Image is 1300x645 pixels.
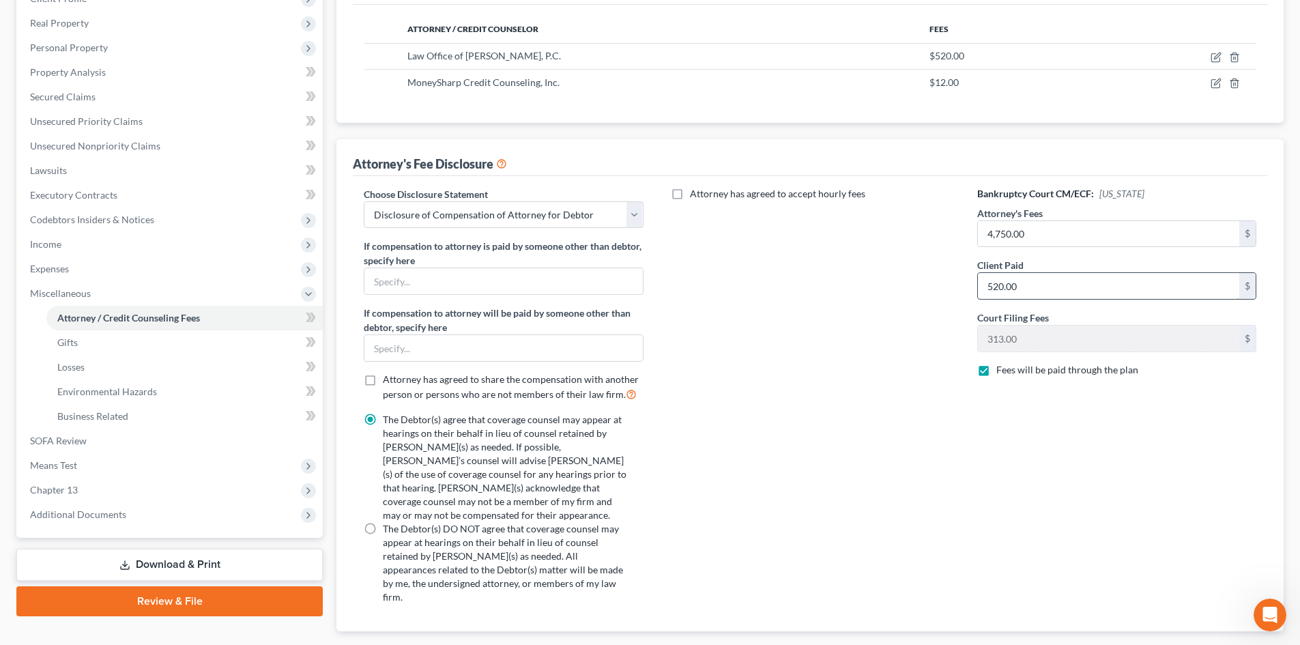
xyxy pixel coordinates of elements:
[690,188,865,199] span: Attorney has agreed to accept hourly fees
[929,24,949,34] span: Fees
[407,50,561,61] span: Law Office of [PERSON_NAME], P.C.
[30,140,160,152] span: Unsecured Nonpriority Claims
[977,311,1049,325] label: Court Filing Fees
[46,379,323,404] a: Environmental Hazards
[407,76,560,88] span: MoneySharp Credit Counseling, Inc.
[977,258,1024,272] label: Client Paid
[977,206,1043,220] label: Attorney's Fees
[57,410,128,422] span: Business Related
[30,164,67,176] span: Lawsuits
[66,7,155,17] h1: [PERSON_NAME]
[383,373,639,400] span: Attorney has agreed to share the compensation with another person or persons who are not members ...
[383,413,626,522] label: The Debtor(s) agree that coverage counsel may appear at hearings on their behalf in lieu of couns...
[30,459,77,471] span: Means Test
[364,306,643,334] label: If compensation to attorney will be paid by someone other than debtor, specify here
[1099,188,1144,199] span: [US_STATE]
[407,24,538,34] span: Attorney / Credit Counselor
[30,435,87,446] span: SOFA Review
[30,238,61,250] span: Income
[19,85,323,109] a: Secured Claims
[383,522,626,604] label: The Debtor(s) DO NOT agree that coverage counsel may appear at hearings on their behalf in lieu o...
[978,273,1239,299] input: 0.00
[43,447,54,458] button: Gif picker
[46,404,323,429] a: Business Related
[22,115,213,209] div: In observance of the NextChapter team will be out of office on . Our team will be unavailable for...
[929,76,959,88] span: $12.00
[33,197,70,207] b: [DATE]
[66,17,136,31] p: Active 30m ago
[364,239,643,268] label: If compensation to attorney is paid by someone other than debtor, specify here
[30,263,69,274] span: Expenses
[1239,326,1256,352] div: $
[16,549,323,581] a: Download & Print
[1254,599,1286,631] iframe: Intercom live chat
[30,508,126,520] span: Additional Documents
[19,158,323,183] a: Lawsuits
[978,221,1239,247] input: 0.00
[19,429,323,453] a: SOFA Review
[1239,221,1256,247] div: $
[57,312,200,324] span: Attorney / Credit Counseling Fees
[21,447,32,458] button: Emoji picker
[22,216,213,269] div: We encourage you to use the to answer any questions and we will respond to any unanswered inquiri...
[214,5,240,31] button: Home
[364,335,642,361] input: Specify...
[977,187,1256,201] h6: Bankruptcy Court CM/ECF:
[39,8,61,29] img: Profile image for Emma
[364,187,488,201] label: Choose Disclosure Statement
[364,268,642,294] input: Specify...
[19,134,323,158] a: Unsecured Nonpriority Claims
[30,214,154,225] span: Codebtors Insiders & Notices
[19,60,323,85] a: Property Analysis
[30,42,108,53] span: Personal Property
[19,109,323,134] a: Unsecured Priority Claims
[30,115,143,127] span: Unsecured Priority Claims
[22,216,184,241] a: Help Center
[30,484,78,496] span: Chapter 13
[46,355,323,379] a: Losses
[46,330,323,355] a: Gifts
[30,189,117,201] span: Executory Contracts
[57,361,85,373] span: Losses
[11,107,224,278] div: In observance of[DATE],the NextChapter team will be out of office on[DATE]. Our team will be unav...
[9,5,35,31] button: go back
[234,442,256,463] button: Send a message…
[87,447,98,458] button: Start recording
[57,336,78,348] span: Gifts
[11,107,262,308] div: Emma says…
[12,418,261,442] textarea: Message…
[240,5,264,30] div: Close
[33,143,70,154] b: [DATE]
[102,116,142,127] b: [DATE],
[22,281,132,289] div: [PERSON_NAME] • 8m ago
[19,183,323,207] a: Executory Contracts
[929,50,964,61] span: $520.00
[30,17,89,29] span: Real Property
[57,386,157,397] span: Environmental Hazards
[30,91,96,102] span: Secured Claims
[30,66,106,78] span: Property Analysis
[996,364,1138,375] span: Fees will be paid through the plan
[30,287,91,299] span: Miscellaneous
[65,447,76,458] button: Upload attachment
[353,156,507,172] div: Attorney's Fee Disclosure
[46,306,323,330] a: Attorney / Credit Counseling Fees
[16,586,323,616] a: Review & File
[978,326,1239,352] input: 0.00
[1239,273,1256,299] div: $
